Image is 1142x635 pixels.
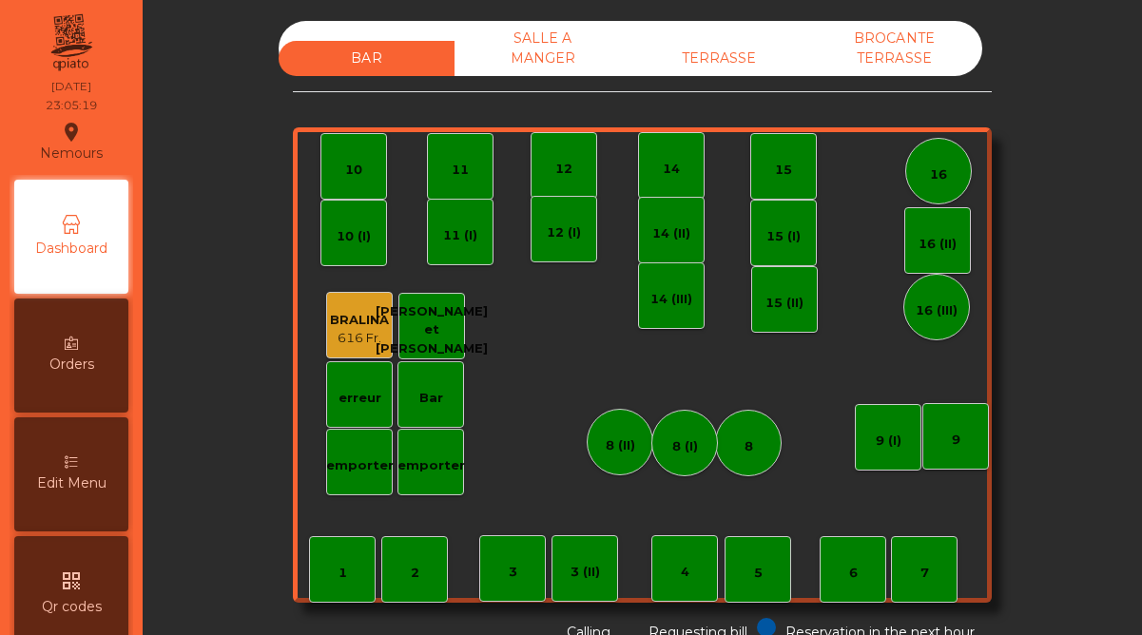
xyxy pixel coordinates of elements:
[326,456,394,475] div: emporter
[419,389,443,408] div: Bar
[754,564,763,583] div: 5
[60,121,83,144] i: location_on
[397,456,465,475] div: emporter
[60,569,83,592] i: qr_code
[48,10,94,76] img: qpiato
[339,389,381,408] div: erreur
[40,118,103,165] div: Nemours
[681,563,689,582] div: 4
[35,239,107,259] span: Dashboard
[765,294,803,313] div: 15 (II)
[849,564,858,583] div: 6
[37,473,106,493] span: Edit Menu
[509,563,517,582] div: 3
[345,161,362,180] div: 10
[339,564,347,583] div: 1
[330,311,389,330] div: BRALINA
[952,431,960,450] div: 9
[672,437,698,456] div: 8 (I)
[411,564,419,583] div: 2
[650,290,692,309] div: 14 (III)
[920,564,929,583] div: 7
[630,41,806,76] div: TERRASSE
[49,355,94,375] span: Orders
[376,302,488,358] div: [PERSON_NAME] et [PERSON_NAME]
[876,432,901,451] div: 9 (I)
[663,160,680,179] div: 14
[930,165,947,184] div: 16
[455,21,630,76] div: SALLE A MANGER
[652,224,690,243] div: 14 (II)
[775,161,792,180] div: 15
[555,160,572,179] div: 12
[51,78,91,95] div: [DATE]
[806,21,982,76] div: BROCANTE TERRASSE
[330,329,389,348] div: 616 Fr.
[606,436,635,455] div: 8 (II)
[279,41,455,76] div: BAR
[547,223,581,242] div: 12 (I)
[443,226,477,245] div: 11 (I)
[42,597,102,617] span: Qr codes
[46,97,97,114] div: 23:05:19
[571,563,600,582] div: 3 (II)
[745,437,753,456] div: 8
[766,227,801,246] div: 15 (I)
[916,301,958,320] div: 16 (III)
[452,161,469,180] div: 11
[919,235,957,254] div: 16 (II)
[337,227,371,246] div: 10 (I)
